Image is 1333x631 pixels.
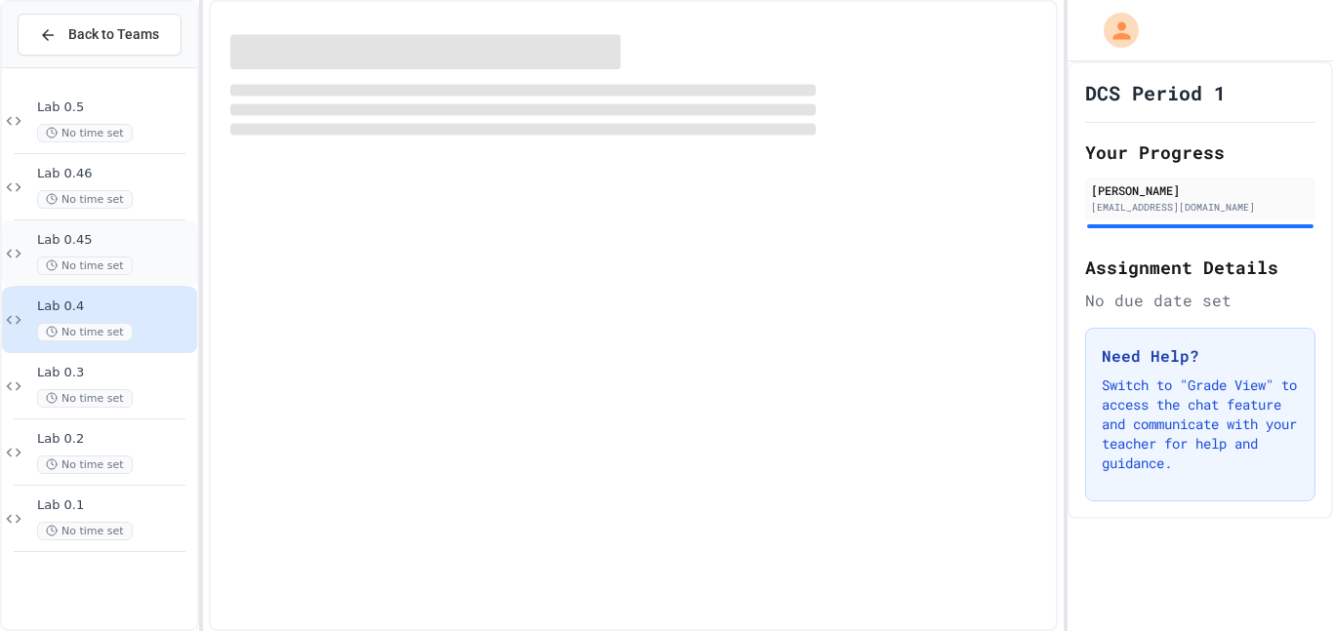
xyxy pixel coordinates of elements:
[1085,138,1315,166] h2: Your Progress
[18,14,182,56] button: Back to Teams
[37,389,133,408] span: No time set
[1085,254,1315,281] h2: Assignment Details
[37,298,193,315] span: Lab 0.4
[37,455,133,474] span: No time set
[37,497,193,514] span: Lab 0.1
[37,431,193,448] span: Lab 0.2
[1102,344,1299,368] h3: Need Help?
[37,166,193,182] span: Lab 0.46
[1085,79,1226,106] h1: DCS Period 1
[1091,200,1310,215] div: [EMAIL_ADDRESS][DOMAIN_NAME]
[1083,8,1144,53] div: My Account
[1102,375,1299,473] p: Switch to "Grade View" to access the chat feature and communicate with your teacher for help and ...
[1091,181,1310,199] div: [PERSON_NAME]
[37,99,193,116] span: Lab 0.5
[37,365,193,381] span: Lab 0.3
[37,522,133,540] span: No time set
[37,190,133,209] span: No time set
[37,124,133,142] span: No time set
[37,323,133,341] span: No time set
[68,24,159,45] span: Back to Teams
[37,232,193,249] span: Lab 0.45
[37,256,133,275] span: No time set
[1085,289,1315,312] div: No due date set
